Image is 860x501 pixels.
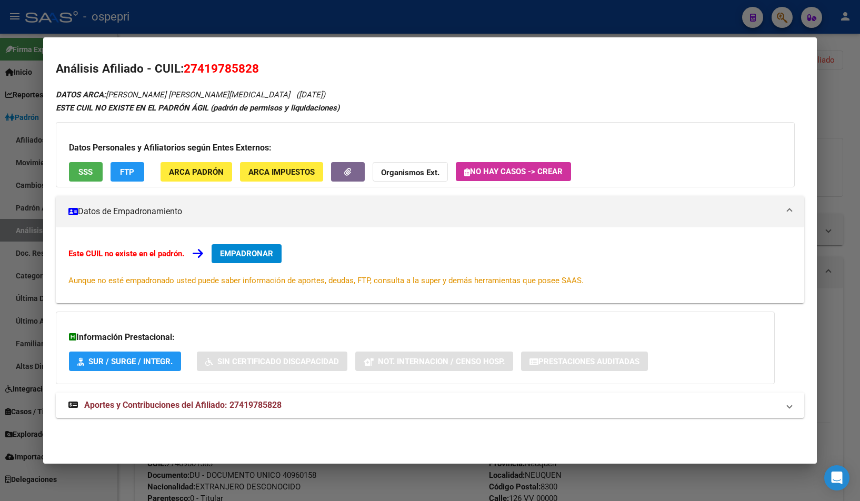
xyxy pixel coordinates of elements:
[212,244,282,263] button: EMPADRONAR
[161,162,232,182] button: ARCA Padrón
[68,249,184,258] strong: Este CUIL no existe en el padrón.
[68,205,779,218] mat-panel-title: Datos de Empadronamiento
[69,142,782,154] h3: Datos Personales y Afiliatorios según Entes Externos:
[56,90,106,99] strong: DATOS ARCA:
[68,276,584,285] span: Aunque no esté empadronado usted puede saber información de aportes, deudas, FTP, consulta a la s...
[378,357,505,366] span: Not. Internacion / Censo Hosp.
[184,62,259,75] span: 27419785828
[69,162,103,182] button: SSS
[56,103,339,113] strong: ESTE CUIL NO EXISTE EN EL PADRÓN ÁGIL (padrón de permisos y liquidaciones)
[197,352,347,371] button: Sin Certificado Discapacidad
[464,167,563,176] span: No hay casos -> Crear
[69,331,762,344] h3: Información Prestacional:
[111,162,144,182] button: FTP
[456,162,571,181] button: No hay casos -> Crear
[56,393,805,418] mat-expansion-panel-header: Aportes y Contribuciones del Afiliado: 27419785828
[248,167,315,177] span: ARCA Impuestos
[538,357,639,366] span: Prestaciones Auditadas
[373,162,448,182] button: Organismos Ext.
[69,352,181,371] button: SUR / SURGE / INTEGR.
[381,168,439,177] strong: Organismos Ext.
[296,90,325,99] span: ([DATE])
[56,196,805,227] mat-expansion-panel-header: Datos de Empadronamiento
[355,352,513,371] button: Not. Internacion / Censo Hosp.
[78,167,93,177] span: SSS
[240,162,323,182] button: ARCA Impuestos
[56,227,805,303] div: Datos de Empadronamiento
[217,357,339,366] span: Sin Certificado Discapacidad
[521,352,648,371] button: Prestaciones Auditadas
[56,60,805,78] h2: Análisis Afiliado - CUIL:
[84,400,282,410] span: Aportes y Contribuciones del Afiliado: 27419785828
[56,90,290,99] span: [PERSON_NAME] [PERSON_NAME][MEDICAL_DATA]
[120,167,134,177] span: FTP
[169,167,224,177] span: ARCA Padrón
[220,249,273,258] span: EMPADRONAR
[88,357,173,366] span: SUR / SURGE / INTEGR.
[824,465,849,490] div: Open Intercom Messenger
